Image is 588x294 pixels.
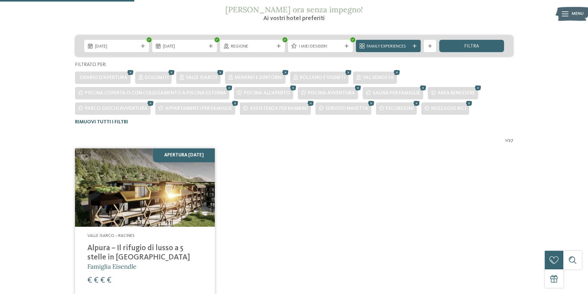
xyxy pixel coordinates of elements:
span: Servizio navetta [325,106,368,111]
h4: Alpura – Il rifugio di lusso a 5 stelle in [GEOGRAPHIC_DATA] [87,244,202,262]
span: Filtrato per: [75,62,106,67]
span: Assistenza per bambini [250,106,308,111]
span: Piscina all'aperto [244,91,290,96]
span: [DATE] [95,43,138,50]
span: € [107,276,111,284]
span: Rimuovi tutti i filtri [75,120,128,125]
span: Valle Isarco [186,75,217,80]
span: Piscina avventura [308,91,355,96]
span: Orario d'apertura [80,75,127,80]
span: Area benessere [438,91,475,96]
span: Merano e dintorni [235,75,282,80]
span: € [100,276,105,284]
span: Dolomiti [145,75,169,80]
span: Valle Isarco – Racines [87,234,135,238]
span: Ai vostri hotel preferiti [263,15,325,22]
span: filtra [464,44,479,49]
span: Escursioni [386,106,414,111]
span: / [507,138,509,144]
span: Noleggio bici [431,106,466,111]
span: 1 [505,138,507,144]
span: Appartamenti per famiglie [165,106,232,111]
span: Regione [231,43,274,50]
span: Bolzano e vigneti [300,75,345,80]
span: € [87,276,92,284]
span: Family Experiences [367,43,410,50]
span: € [94,276,98,284]
img: Cercate un hotel per famiglie? Qui troverete solo i migliori! [75,148,215,227]
span: I miei desideri [299,43,342,50]
span: Piscina coperta o con collegamento a piscina esterna [85,91,226,96]
span: Parco giochi avventura [85,106,148,111]
span: [PERSON_NAME] ora senza impegno! [225,5,363,14]
span: 27 [509,138,513,144]
span: Val Venosta [363,75,394,80]
span: Sauna per famiglie [373,91,420,96]
span: Famiglia Eisendle [87,263,136,270]
span: [DATE] [163,43,206,50]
